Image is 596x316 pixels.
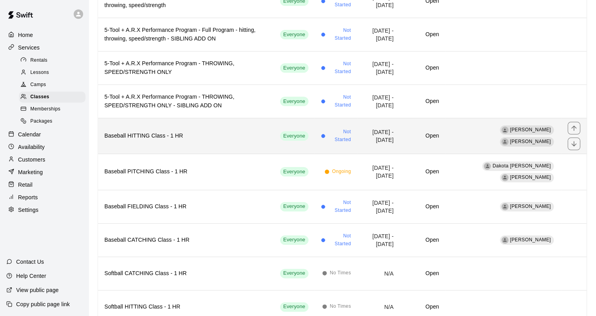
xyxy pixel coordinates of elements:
div: Camps [19,79,85,90]
td: [DATE] - [DATE] [357,51,400,85]
span: Lessons [30,69,49,77]
a: Availability [6,141,82,153]
a: Retail [6,179,82,191]
div: Classes [19,92,85,103]
div: Dakota Bacus [484,163,491,170]
span: Not Started [328,27,351,42]
span: No Times [330,269,351,277]
button: move item up [568,122,580,134]
h6: Open [406,236,439,244]
h6: Open [406,30,439,39]
a: Rentals [19,54,89,66]
a: Settings [6,204,82,216]
h6: Open [406,303,439,311]
p: Reports [18,193,38,201]
span: [PERSON_NAME] [510,204,551,209]
span: Everyone [280,31,308,39]
td: [DATE] - [DATE] [357,154,400,190]
span: Not Started [328,128,351,144]
span: No Times [330,303,351,310]
div: Rentals [19,55,85,66]
span: Everyone [280,303,308,310]
h6: Open [406,64,439,72]
span: Everyone [280,236,308,244]
div: This service is visible to all of your customers [280,97,308,106]
a: Services [6,42,82,53]
div: This service is visible to all of your customers [280,235,308,245]
div: Ian Fink [501,174,509,181]
h6: Baseball HITTING Class - 1 HR [104,132,267,140]
div: This service is visible to all of your customers [280,167,308,176]
a: Packages [19,116,89,128]
div: Packages [19,116,85,127]
span: Dakota [PERSON_NAME] [492,163,551,169]
a: Marketing [6,166,82,178]
a: Calendar [6,129,82,140]
span: Rentals [30,57,48,64]
h6: Open [406,202,439,211]
h6: 5-Tool + A.R.X Performance Program - THROWING, SPEED/STRENGTH ONLY - SIBLING ADD ON [104,93,267,110]
td: N/A [357,257,400,290]
h6: 5-Tool + A.R.X Performance Program - Full Program - hitting, throwing, speed/strength - SIBLING A... [104,26,267,43]
p: Services [18,44,40,51]
td: [DATE] - [DATE] [357,18,400,51]
a: Classes [19,91,89,103]
div: This service is visible to all of your customers [280,202,308,211]
td: [DATE] - [DATE] [357,190,400,223]
span: [PERSON_NAME] [510,139,551,144]
span: Everyone [280,132,308,140]
h6: Baseball CATCHING Class - 1 HR [104,236,267,244]
p: Home [18,31,33,39]
h6: Baseball FIELDING Class - 1 HR [104,202,267,211]
div: This service is visible to all of your customers [280,131,308,141]
div: This service is visible to all of your customers [280,63,308,73]
div: Reports [6,191,82,203]
span: Not Started [328,199,351,215]
p: Contact Us [16,258,44,266]
span: Not Started [328,94,351,109]
td: [DATE] - [DATE] [357,85,400,118]
div: Cory Harris [501,138,509,145]
a: Camps [19,79,89,91]
span: Classes [30,93,49,101]
p: Help Center [16,272,46,280]
span: [PERSON_NAME] [510,237,551,243]
span: Everyone [280,98,308,105]
span: Packages [30,118,52,125]
div: Memberships [19,104,85,115]
div: Bradlee Fuhrhop [501,237,509,244]
td: [DATE] - [DATE] [357,223,400,257]
span: Everyone [280,270,308,277]
div: This service is visible to all of your customers [280,302,308,312]
p: Copy public page link [16,300,70,308]
a: Home [6,29,82,41]
a: Lessons [19,66,89,79]
span: Everyone [280,168,308,176]
h6: Baseball PITCHING Class - 1 HR [104,167,267,176]
h6: Open [406,97,439,106]
div: Gama Martinez [501,203,509,210]
span: Not Started [328,232,351,248]
h6: Open [406,167,439,176]
div: Gama Martinez [501,127,509,134]
td: [DATE] - [DATE] [357,118,400,154]
p: Customers [18,156,45,164]
a: Customers [6,154,82,165]
h6: Softball CATCHING Class - 1 HR [104,269,267,278]
button: move item down [568,138,580,150]
span: Memberships [30,105,60,113]
div: This service is visible to all of your customers [280,30,308,39]
span: Everyone [280,203,308,210]
span: [PERSON_NAME] [510,175,551,180]
div: Lessons [19,67,85,78]
p: Settings [18,206,39,214]
h6: 5-Tool + A.R.X Performance Program - THROWING, SPEED/STRENGTH ONLY [104,59,267,77]
a: Memberships [19,103,89,116]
